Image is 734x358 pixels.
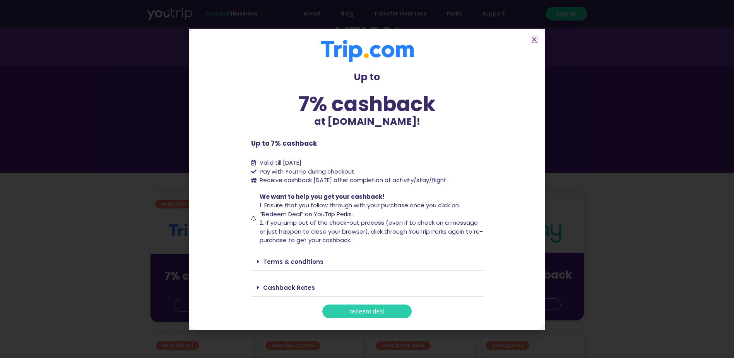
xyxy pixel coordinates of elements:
div: Cashback Rates [251,279,483,297]
b: Up to 7% cashback [251,139,317,148]
span: Valid till [DATE] [260,158,301,167]
div: 7% cashback [251,94,483,114]
a: Cashback Rates [263,284,315,292]
span: We want to help you get your cashback! [260,193,384,201]
span: 1. Ensure that you follow through with your purchase once you click on “Redeem Deal” on YouTrip P... [260,201,459,218]
a: redeem deal [322,305,412,318]
span: Receive cashback [DATE] after completion of activity/stay/flight [260,176,447,184]
div: Terms & conditions [251,253,483,271]
a: Close [531,36,537,42]
span: Pay with YouTrip during checkout [258,167,354,176]
span: 2. If you jump out of the check-out process (even if to check on a message or just happen to clos... [260,219,483,244]
p: at [DOMAIN_NAME]! [251,114,483,129]
p: Up to [251,70,483,84]
span: redeem deal [349,308,385,314]
a: Terms & conditions [263,258,323,266]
